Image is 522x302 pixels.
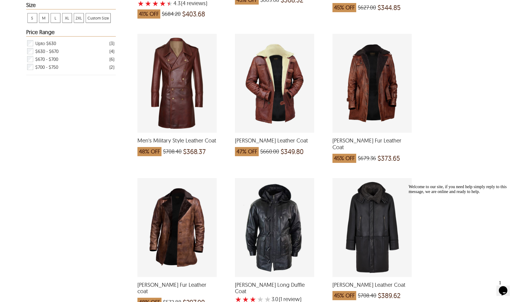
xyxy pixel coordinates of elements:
[406,182,516,275] iframe: chat widget
[2,2,101,12] span: Welcome to our site, if you need help simply reply to this message, we are online and ready to help.
[235,137,314,144] span: Tom Hardy Leather Coat
[235,147,259,156] span: 47% OFF
[145,0,151,6] label: 2 rating
[378,5,401,11] span: $344.85
[109,40,114,47] div: ( 3 )
[167,0,173,6] label: 5 rating
[35,47,59,55] span: $630 - $670
[109,47,114,55] div: ( 4 )
[152,0,159,6] label: 3 rating
[2,2,112,12] div: Welcome to our site, if you need help simply reply to this message, we are online and ready to help.
[39,13,48,23] span: M
[235,282,314,295] span: Joseph Hooded Long Duffle Coat
[181,0,186,6] span: (4
[27,63,114,71] div: Filter $700 - $750 Men Leather Coats & Blazers
[51,13,60,23] div: View L Men Leather Coats & Blazers
[27,39,114,47] div: Filter Upto $630 Men Leather Coats & Blazers
[162,11,181,17] span: $684.20
[35,63,58,71] span: $700 - $750
[332,154,356,163] span: 45% OFF
[163,149,182,155] span: $708.40
[35,39,56,47] span: Upto $630
[260,149,279,155] span: $660.00
[173,0,180,6] label: 4.3
[137,0,144,6] label: 1 rating
[27,13,37,23] div: View S Men Leather Coats & Blazers
[358,155,376,161] span: $679.36
[26,29,116,37] div: Heading Filter Men Leather Coats & Blazers by Price Range
[137,147,162,156] span: 48% OFF
[137,137,217,144] span: Men's Military Style Leather Coat
[137,9,160,19] span: 41% OFF
[358,293,376,299] span: $708.40
[109,63,114,71] div: ( 2 )
[27,47,114,55] div: Filter $630 - $670 Men Leather Coats & Blazers
[74,13,83,23] span: 2XL
[332,137,412,150] span: Dean Fur Leather Coat
[332,3,356,12] span: 45% OFF
[332,282,412,288] span: Nathan Hooded Leather Coat
[181,0,207,6] span: )
[86,13,110,23] span: Custom Size
[27,55,114,63] div: Filter $670 - $700 Men Leather Coats & Blazers
[137,129,217,159] a: Men's Military Style Leather Coat which was at a price of $708.40, now after discount the price is
[496,278,516,296] iframe: chat widget
[332,291,356,300] span: 45% OFF
[74,13,84,23] div: View 2XL Men Leather Coats & Blazers
[51,13,60,23] span: L
[28,13,37,23] span: S
[182,11,205,17] span: $403.68
[39,13,49,23] div: View M Men Leather Coats & Blazers
[183,149,206,155] span: $368.37
[109,55,114,63] div: ( 6 )
[358,5,376,11] span: $627.00
[137,282,217,295] span: Wade Fur Leather coat
[86,13,111,23] div: View Custom Size Men Leather Coats & Blazers
[62,13,72,23] div: View XL Men Leather Coats & Blazers
[378,293,400,299] span: $389.62
[332,129,412,166] a: Dean Fur Leather Coat which was at a price of $679.36, now after discount the price is
[186,0,206,6] span: reviews
[235,129,314,159] a: Tom Hardy Leather Coat which was at a price of $660.00, now after discount the price is
[35,55,58,63] span: $670 - $700
[26,2,116,9] div: Heading Filter Men Leather Coats & Blazers by Size
[281,149,304,155] span: $349.80
[159,0,166,6] label: 4 rating
[62,13,72,23] span: XL
[378,155,400,161] span: $373.65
